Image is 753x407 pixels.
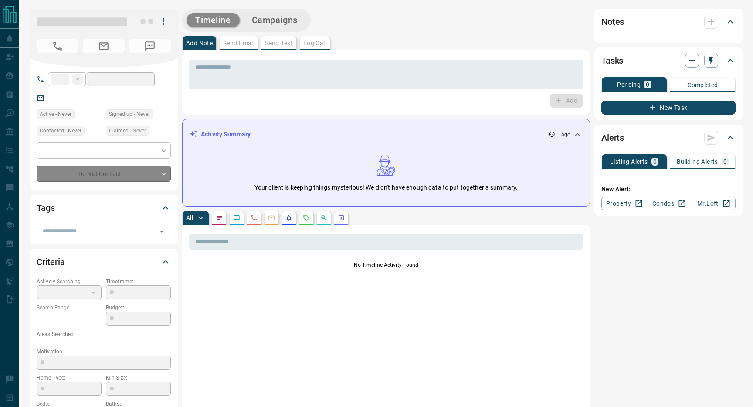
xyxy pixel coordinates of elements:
[37,166,171,182] div: Do Not Contact
[601,197,646,210] a: Property
[37,278,102,285] p: Actively Searching:
[601,127,736,148] div: Alerts
[243,13,306,27] button: Campaigns
[37,348,171,356] p: Motivation:
[268,214,275,221] svg: Emails
[201,130,251,139] p: Activity Summary
[601,11,736,32] div: Notes
[37,312,102,326] p: -- - --
[83,39,125,53] span: No Email
[37,201,54,215] h2: Tags
[320,214,327,221] svg: Opportunities
[187,13,240,27] button: Timeline
[691,197,736,210] a: Mr.Loft
[303,214,310,221] svg: Requests
[601,50,736,71] div: Tasks
[601,101,736,115] button: New Task
[338,214,345,221] svg: Agent Actions
[601,131,624,145] h2: Alerts
[40,126,81,135] span: Contacted - Never
[254,183,518,192] p: Your client is keeping things mysterious! We didn't have enough data to put together a summary.
[106,374,171,382] p: Min Size:
[37,304,102,312] p: Search Range:
[285,214,292,221] svg: Listing Alerts
[190,126,583,142] div: Activity Summary-- ago
[216,214,223,221] svg: Notes
[37,251,171,272] div: Criteria
[233,214,240,221] svg: Lead Browsing Activity
[251,214,258,221] svg: Calls
[109,110,150,119] span: Signed up - Never
[601,54,623,68] h2: Tasks
[617,81,641,88] p: Pending
[106,304,171,312] p: Budget:
[186,215,193,221] p: All
[109,126,146,135] span: Claimed - Never
[106,278,171,285] p: Timeframe:
[601,185,736,194] p: New Alert:
[610,159,648,165] p: Listing Alerts
[723,159,727,165] p: 0
[156,225,168,237] button: Open
[653,159,657,165] p: 0
[40,110,71,119] span: Active - Never
[186,40,213,46] p: Add Note
[677,159,718,165] p: Building Alerts
[37,255,65,269] h2: Criteria
[51,94,54,101] a: --
[189,261,583,269] p: No Timeline Activity Found
[37,39,78,53] span: No Number
[37,197,171,218] div: Tags
[601,15,624,29] h2: Notes
[37,330,171,338] p: Areas Searched:
[37,374,102,382] p: Home Type:
[129,39,171,53] span: No Number
[646,81,649,88] p: 0
[646,197,691,210] a: Condos
[557,131,570,139] p: -- ago
[687,82,718,88] p: Completed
